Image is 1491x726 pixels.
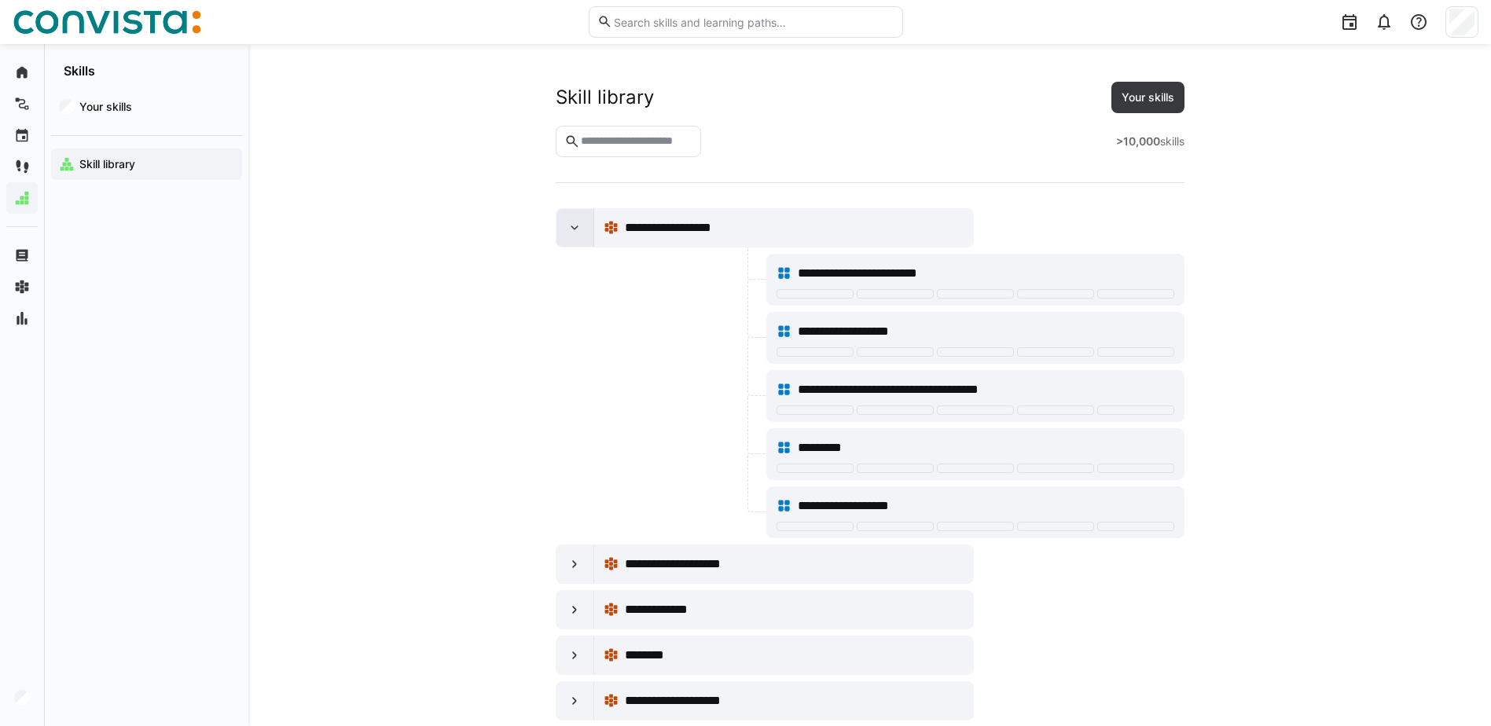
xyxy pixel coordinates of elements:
[1111,82,1184,113] button: Your skills
[1116,134,1184,149] div: skills
[612,15,894,29] input: Search skills and learning paths…
[1116,134,1160,148] strong: >10,000
[1119,90,1177,105] span: Your skills
[556,86,654,109] div: Skill library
